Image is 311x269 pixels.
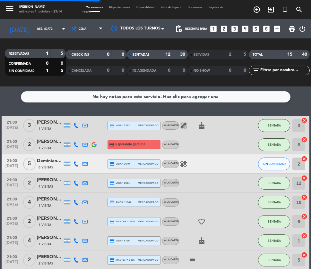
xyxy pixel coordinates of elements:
[39,126,51,132] span: 1 Visita
[4,118,20,126] span: 21:00
[301,156,307,162] i: cancel
[23,215,36,228] span: 2
[180,160,187,168] i: healing
[23,138,36,151] span: 2
[301,213,307,220] i: cancel
[19,10,62,14] div: miércoles 1. octubre - 23:14
[60,25,67,33] i: arrow_drop_down
[23,234,36,247] span: 4
[109,123,130,128] span: visa * 2212
[164,201,179,203] span: A LA CARTA
[61,69,65,73] strong: 5
[4,164,20,171] span: [DATE]
[244,52,247,57] strong: 5
[4,214,20,222] span: 21:00
[189,256,196,264] i: subject
[106,6,133,9] span: Mapa de mesas
[281,6,289,13] i: turned_in_not
[268,124,281,127] span: SENTADA
[82,6,106,9] span: Mis reservas
[258,177,290,190] button: SENTADA
[138,123,159,127] span: mercadopago
[4,222,20,229] span: [DATE]
[138,200,159,204] span: mercadopago
[39,223,51,228] span: 1 Visita
[46,51,48,56] strong: 1
[302,52,308,57] strong: 40
[164,162,179,165] span: A LA CARTA
[109,181,130,186] span: visa * 2921
[301,136,307,143] i: cancel
[109,123,115,128] i: credit_card
[268,239,281,242] span: SENTADA
[23,177,36,190] span: 2
[92,93,219,101] div: No hay notas para este servicio. Haz clic para agregar una
[268,181,281,185] span: SENTADA
[4,241,20,248] span: [DATE]
[109,161,130,167] span: visa * 3649
[268,258,281,262] span: SENTADA
[109,161,115,167] i: credit_card
[164,124,179,126] span: A LA CARTA
[39,203,51,208] span: 1 Visita
[180,122,187,129] i: healing
[9,52,29,55] span: RESERVADAS
[39,261,53,266] span: 2 Visitas
[198,237,205,245] i: cake
[37,196,63,203] div: [PERSON_NAME]
[295,6,303,13] i: search
[164,220,179,223] span: A LA CARTA
[301,252,307,258] i: cancel
[252,67,260,74] i: filter_list
[298,19,306,38] div: LOG OUT
[72,53,89,56] span: CHECK INS
[263,162,286,166] span: SIN CONFIRMAR
[268,143,281,146] span: SENTADA
[258,196,290,209] button: SENTADA
[37,215,63,222] div: [PERSON_NAME]
[109,200,131,205] span: amex * 1007
[4,126,20,133] span: [DATE]
[301,232,307,239] i: cancel
[133,6,158,9] span: Disponibilidad
[37,119,63,126] div: [PERSON_NAME]
[122,68,125,73] strong: 0
[23,196,36,209] span: 4
[109,181,115,186] i: credit_card
[198,122,205,129] i: cake
[5,22,34,35] i: [DATE]
[209,25,218,33] i: looks_one
[229,52,231,57] strong: 2
[23,119,36,132] span: 3
[4,183,20,191] span: [DATE]
[109,238,115,243] i: credit_card
[164,143,179,146] span: A LA CARTA
[133,53,150,56] span: SENTADAS
[4,157,20,164] span: 21:00
[79,27,86,31] span: Cena
[185,27,207,31] span: Reservas para
[301,117,307,124] i: cancel
[23,254,36,266] span: 2
[288,25,296,33] span: print
[4,260,20,267] span: [DATE]
[61,51,65,56] strong: 5
[229,68,231,73] strong: 0
[109,219,115,224] i: credit_card
[37,253,63,261] div: [PERSON_NAME]
[268,220,281,223] span: SENTADA
[262,25,271,33] i: looks_6
[4,195,20,202] span: 21:00
[258,234,290,247] button: SENTADA
[107,52,109,57] strong: 0
[138,162,159,166] span: mercadopago
[273,25,281,33] i: add_box
[194,69,210,72] span: NO SHOW
[165,52,170,57] strong: 12
[138,258,159,262] span: mercadopago
[253,6,261,13] i: add_circle_outline
[298,25,306,33] i: power_settings_new
[258,215,290,228] button: SENTADA
[109,219,135,224] span: master * 5600
[19,5,62,10] div: [PERSON_NAME]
